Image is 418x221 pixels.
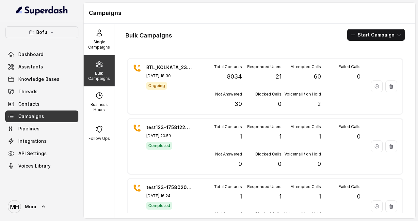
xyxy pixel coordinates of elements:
[10,203,19,210] text: MH
[339,184,361,189] p: Failed Calls
[215,212,242,217] p: Not Answered
[291,184,321,189] p: Attempted Calls
[18,51,43,58] span: Dashboard
[357,72,361,81] p: 0
[357,192,361,201] p: 0
[5,86,78,97] a: Threads
[278,99,281,109] p: 0
[291,64,321,69] p: Attempted Calls
[5,73,78,85] a: Knowledge Bases
[339,64,361,69] p: Failed Calls
[18,76,59,82] span: Knowledge Bases
[279,192,281,201] p: 1
[214,184,242,189] p: Total Contacts
[5,49,78,60] a: Dashboard
[18,138,47,144] span: Integrations
[291,124,321,129] p: Attempted Calls
[279,132,281,141] p: 1
[317,159,321,169] p: 0
[5,135,78,147] a: Integrations
[86,71,112,81] p: Bulk Campaigns
[16,5,68,16] img: light.svg
[234,99,242,109] p: 30
[18,125,40,132] span: Pipelines
[317,99,321,109] p: 2
[5,26,78,38] button: Bofu
[215,92,242,97] p: Not Answered
[18,113,44,120] span: Campaigns
[5,160,78,172] a: Voices Library
[5,123,78,135] a: Pipelines
[357,132,361,141] p: 0
[284,92,321,97] p: Voicemail / on Hold
[18,64,43,70] span: Assistants
[227,72,242,81] p: 8034
[18,88,38,95] span: Threads
[255,152,281,157] p: Blocked Calls
[215,152,242,157] p: Not Answered
[89,8,410,18] h1: Campaigns
[339,124,361,129] p: Failed Calls
[284,212,321,217] p: Voicemail / on Hold
[88,136,110,141] p: Follow Ups
[214,64,242,69] p: Total Contacts
[319,132,321,141] p: 1
[36,28,47,36] p: Bofu
[146,142,172,150] span: Completed
[314,72,321,81] p: 60
[18,150,47,157] span: API Settings
[240,192,242,201] p: 1
[146,82,167,90] span: Ongoing
[5,98,78,110] a: Contacts
[240,132,242,141] p: 1
[18,163,51,169] span: Voices Library
[247,184,281,189] p: Responded Users
[5,110,78,122] a: Campaigns
[5,198,78,216] a: Muni
[278,159,281,169] p: 0
[319,192,321,201] p: 1
[146,193,192,199] p: [DATE] 16:24
[146,184,192,191] p: test123-1758020041367
[86,39,112,50] p: Single Campaigns
[214,124,242,129] p: Total Contacts
[255,212,281,217] p: Blocked Calls
[247,124,281,129] p: Responded Users
[86,102,112,112] p: Business Hours
[146,64,192,71] p: BTL_KOLKATA_2309_01
[125,30,172,41] h1: Bulk Campaigns
[284,152,321,157] p: Voicemail / on Hold
[18,101,40,107] span: Contacts
[255,92,281,97] p: Blocked Calls
[238,159,242,169] p: 0
[5,61,78,73] a: Assistants
[276,72,281,81] p: 21
[146,124,192,131] p: test123-1758122943390
[25,203,36,210] span: Muni
[146,133,192,139] p: [DATE] 20:59
[5,148,78,159] a: API Settings
[146,73,192,79] p: [DATE] 18:30
[347,29,405,41] button: Start Campaign
[247,64,281,69] p: Responded Users
[146,202,172,210] span: Completed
